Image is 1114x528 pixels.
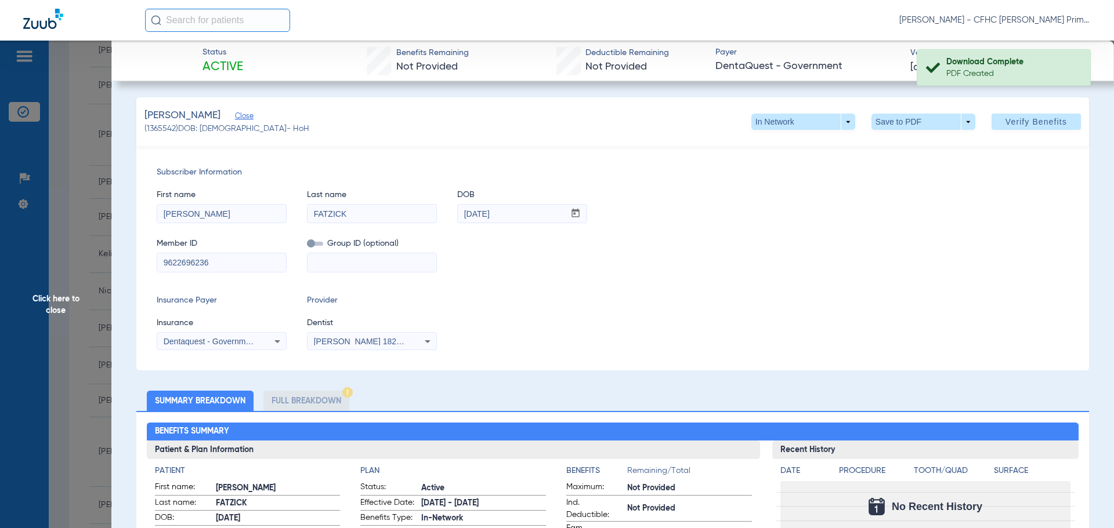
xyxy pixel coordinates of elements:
div: PDF Created [946,68,1080,79]
h4: Date [780,465,829,477]
span: Provider [307,294,437,307]
span: [PERSON_NAME] [144,108,220,123]
app-breakdown-title: Benefits [566,465,627,481]
span: Last name: [155,497,212,511]
span: Subscriber Information [157,166,1069,179]
span: Payer [715,46,900,59]
span: DOB: [155,512,212,526]
span: Benefits Type: [360,512,417,526]
span: Insurance [157,317,287,329]
div: Download Complete [946,56,1080,68]
span: Member ID [157,238,287,250]
button: Verify Benefits [992,114,1081,130]
span: [PERSON_NAME] - CFHC [PERSON_NAME] Primary Care Dental [899,14,1091,26]
img: Search Icon [151,15,161,26]
img: Calendar [869,498,885,515]
span: In-Network [421,512,546,525]
iframe: Chat Widget [1056,472,1114,528]
h4: Benefits [566,465,627,477]
span: Verified On [910,47,1095,59]
span: [DATE] [910,60,939,75]
span: No Recent History [892,501,982,512]
app-breakdown-title: Surface [994,465,1070,481]
span: First name [157,189,287,201]
app-breakdown-title: Date [780,465,829,481]
span: Active [421,482,546,494]
li: Summary Breakdown [147,391,254,411]
h3: Patient & Plan Information [147,440,760,459]
span: Ind. Deductible: [566,497,623,521]
span: Close [235,112,245,123]
span: Not Provided [627,482,752,494]
button: In Network [751,114,855,130]
span: First name: [155,481,212,495]
li: Full Breakdown [263,391,349,411]
span: Dentaquest - Government [164,337,257,346]
span: Not Provided [627,502,752,515]
img: Zuub Logo [23,9,63,29]
span: FATZICK [216,497,341,509]
span: Maximum: [566,481,623,495]
span: Not Provided [585,61,647,72]
h2: Benefits Summary [147,423,1079,441]
span: Effective Date: [360,497,417,511]
span: DOB [457,189,587,201]
span: Last name [307,189,437,201]
h4: Plan [360,465,546,477]
h4: Surface [994,465,1070,477]
span: (1365542) DOB: [DEMOGRAPHIC_DATA] - HoH [144,123,309,135]
span: Insurance Payer [157,294,287,307]
span: Not Provided [396,61,458,72]
span: [PERSON_NAME] [216,482,341,494]
span: Status: [360,481,417,495]
span: [DATE] [216,512,341,525]
input: Search for patients [145,9,290,32]
img: Hazard [342,387,353,398]
span: Benefits Remaining [396,47,469,59]
span: Remaining/Total [627,465,752,481]
span: [DATE] - [DATE] [421,497,546,509]
span: Dentist [307,317,437,329]
h3: Recent History [772,440,1079,459]
span: Verify Benefits [1006,117,1067,126]
h4: Procedure [839,465,910,477]
app-breakdown-title: Procedure [839,465,910,481]
h4: Patient [155,465,341,477]
h4: Tooth/Quad [914,465,990,477]
span: Status [202,46,243,59]
span: Active [202,59,243,75]
span: Deductible Remaining [585,47,669,59]
button: Open calendar [565,205,587,223]
span: Group ID (optional) [307,238,437,250]
app-breakdown-title: Tooth/Quad [914,465,990,481]
span: [PERSON_NAME] 1821650375 [314,337,428,346]
span: DentaQuest - Government [715,59,900,74]
button: Save to PDF [871,114,975,130]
